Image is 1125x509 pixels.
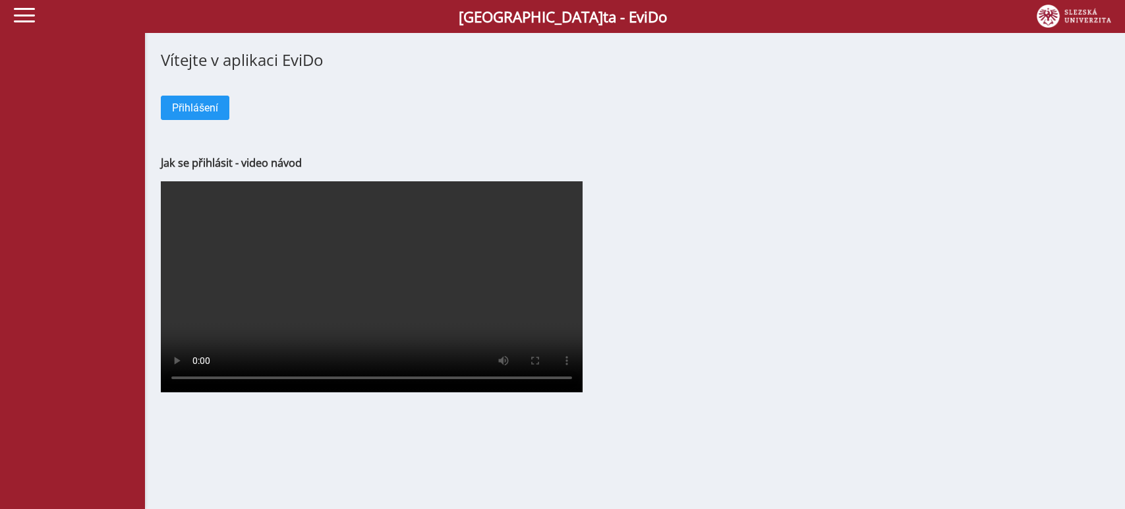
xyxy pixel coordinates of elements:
span: o [658,7,667,27]
img: logo_web_su.png [1037,5,1111,28]
b: [GEOGRAPHIC_DATA] a - Evi [40,7,1085,27]
span: Přihlášení [172,102,218,114]
span: t [603,7,608,27]
span: D [648,7,658,27]
button: Přihlášení [161,96,229,120]
video: Your browser does not support the video tag. [161,181,583,392]
h1: Vítejte v aplikaci EviDo [161,49,1109,71]
h3: Jak se přihlásit - video návod [161,156,1109,170]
